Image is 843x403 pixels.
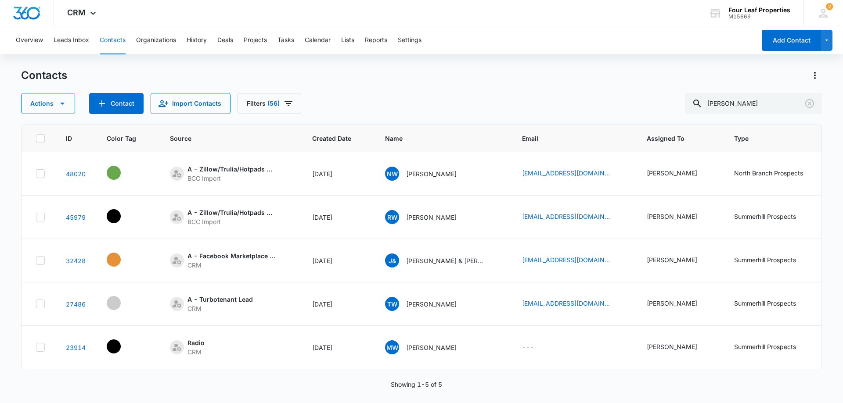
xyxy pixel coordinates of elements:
button: Tasks [277,26,294,54]
div: CRM [187,260,275,270]
button: Actions [21,93,75,114]
div: Type - Summerhill Prospects - Select to Edit Field [734,342,812,353]
div: Type - Summerhill Prospects - Select to Edit Field [734,299,812,309]
div: - - Select to Edit Field [107,166,137,180]
div: [DATE] [312,343,364,352]
div: [PERSON_NAME] [647,342,697,351]
button: Deals [217,26,233,54]
div: A - Turbotenant Lead [187,295,253,304]
div: Assigned To - Kelly Mursch - Select to Edit Field [647,212,713,222]
button: Settings [398,26,421,54]
span: MW [385,340,399,354]
div: Summerhill Prospects [734,255,796,264]
button: History [187,26,207,54]
div: Assigned To - Kelly Mursch - Select to Edit Field [647,342,713,353]
div: Source - [object Object] - Select to Edit Field [170,338,220,357]
div: account name [728,7,790,14]
a: Navigate to contact details page for Teresa Wheeler [66,300,86,308]
button: Organizations [136,26,176,54]
div: [PERSON_NAME] [647,299,697,308]
div: A - Zillow/Trulia/Hotpads Rent Connect [187,164,275,174]
div: Assigned To - Kelly Mursch - Select to Edit Field [647,168,713,179]
span: ID [66,134,73,143]
div: - - Select to Edit Field [107,253,137,267]
div: Summerhill Prospects [734,342,796,351]
div: Type - North Branch Prospects - Select to Edit Field [734,168,819,179]
a: [EMAIL_ADDRESS][DOMAIN_NAME] [522,168,610,178]
div: [DATE] [312,213,364,222]
div: - - Select to Edit Field [107,296,137,310]
div: Email - raywheeler56@gmail.com - Select to Edit Field [522,212,626,222]
a: Navigate to contact details page for Nikolaus Wheeler [66,170,86,178]
button: Contacts [100,26,126,54]
span: (56) [267,100,280,107]
button: Leads Inbox [54,26,89,54]
div: Summerhill Prospects [734,299,796,308]
span: Assigned To [647,134,700,143]
div: Source - [object Object] - Select to Edit Field [170,164,291,183]
span: Name [385,134,488,143]
p: [PERSON_NAME] [406,343,457,352]
button: Calendar [305,26,331,54]
div: Name - Raymond Wheeler - Select to Edit Field [385,210,472,224]
span: TW [385,297,399,311]
div: Source - [object Object] - Select to Edit Field [170,208,291,226]
div: [PERSON_NAME] [647,212,697,221]
a: [EMAIL_ADDRESS][DOMAIN_NAME] [522,255,610,264]
div: A - Facebook Marketplace or Reels [187,251,275,260]
button: Lists [341,26,354,54]
div: A - Zillow/Trulia/Hotpads Rent Connect [187,208,275,217]
p: [PERSON_NAME] [406,169,457,178]
div: Email - - Select to Edit Field [522,342,550,353]
div: [PERSON_NAME] [647,255,697,264]
div: Source - [object Object] - Select to Edit Field [170,251,291,270]
button: Import Contacts [151,93,231,114]
div: Radio [187,338,205,347]
button: Filters [238,93,301,114]
a: [EMAIL_ADDRESS][DOMAIN_NAME] [522,212,610,221]
button: Clear [803,96,817,111]
p: [PERSON_NAME] [406,213,457,222]
div: - - Select to Edit Field [107,339,137,353]
div: Assigned To - Kelly Mursch - Select to Edit Field [647,255,713,266]
div: BCC Import [187,174,275,183]
div: [DATE] [312,256,364,265]
button: Actions [808,68,822,82]
div: [DATE] [312,300,364,309]
button: Overview [16,26,43,54]
div: Assigned To - Kelly Mursch - Select to Edit Field [647,299,713,309]
div: Name - Mary Wheeler - Select to Edit Field [385,340,472,354]
div: --- [522,342,534,353]
p: [PERSON_NAME] [406,300,457,309]
div: [DATE] [312,169,364,178]
div: Email - nickwheeler22@gmail.com - Select to Edit Field [522,168,626,179]
span: CRM [67,8,86,17]
button: Add Contact [89,93,144,114]
div: notifications count [826,3,833,10]
input: Search Contacts [685,93,822,114]
p: [PERSON_NAME] & [PERSON_NAME] [406,256,485,265]
a: Navigate to contact details page for Raymond Wheeler [66,214,86,221]
div: BCC Import [187,217,275,226]
span: Email [522,134,613,143]
div: Email - teresawheeler2019@gmail.com - Select to Edit Field [522,299,626,309]
a: Navigate to contact details page for Mary Wheeler [66,344,86,351]
div: Source - [object Object] - Select to Edit Field [170,295,269,313]
button: Projects [244,26,267,54]
div: account id [728,14,790,20]
div: Type - Summerhill Prospects - Select to Edit Field [734,255,812,266]
button: Add Contact [762,30,821,51]
div: Summerhill Prospects [734,212,796,221]
div: Name - Jeffrey & Nicole Wheeler - Select to Edit Field [385,253,501,267]
a: Navigate to contact details page for Jeffrey & Nicole Wheeler [66,257,86,264]
span: RW [385,210,399,224]
div: - - Select to Edit Field [107,209,137,223]
div: CRM [187,347,205,357]
span: 2 [826,3,833,10]
span: Source [170,134,278,143]
div: Email - nwheeler1710@gmail.com - Select to Edit Field [522,255,626,266]
button: Reports [365,26,387,54]
span: NW [385,167,399,181]
div: [PERSON_NAME] [647,168,697,178]
span: Created Date [312,134,351,143]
